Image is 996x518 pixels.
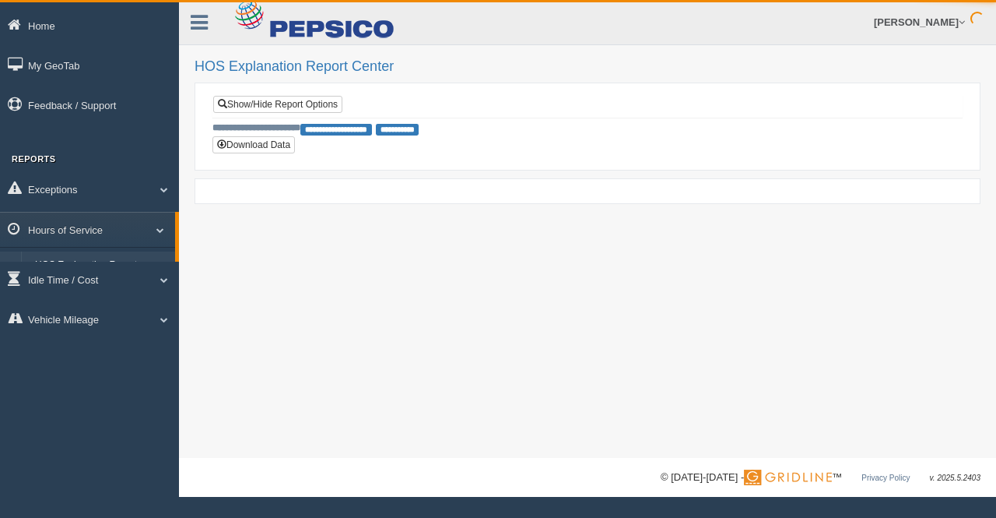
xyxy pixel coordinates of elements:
span: v. 2025.5.2403 [930,474,980,482]
h2: HOS Explanation Report Center [195,59,980,75]
a: Show/Hide Report Options [213,96,342,113]
a: Privacy Policy [861,474,910,482]
button: Download Data [212,136,295,153]
img: Gridline [744,470,832,485]
a: HOS Explanation Reports [28,252,175,280]
div: © [DATE]-[DATE] - ™ [661,470,980,486]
